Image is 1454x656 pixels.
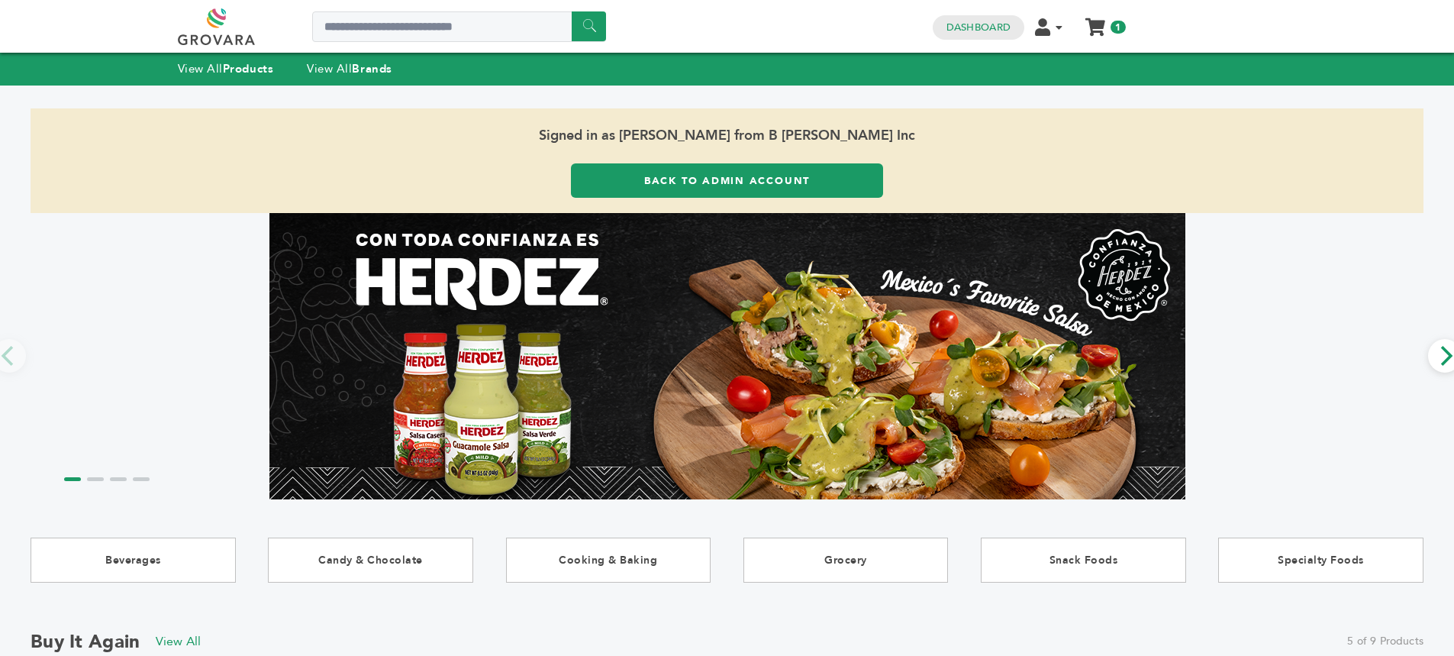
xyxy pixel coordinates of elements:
[1086,14,1104,30] a: My Cart
[64,477,81,481] li: Page dot 1
[269,213,1185,499] img: Marketplace Top Banner 1
[981,538,1186,583] a: Snack Foods
[31,538,236,583] a: Beverages
[946,21,1011,34] a: Dashboard
[312,11,606,42] input: Search a product or brand...
[1111,21,1125,34] span: 1
[743,538,949,583] a: Grocery
[31,108,1423,163] span: Signed in as [PERSON_NAME] from B [PERSON_NAME] Inc
[223,61,273,76] strong: Products
[110,477,127,481] li: Page dot 3
[506,538,711,583] a: Cooking & Baking
[1218,538,1423,583] a: Specialty Foods
[87,477,104,481] li: Page dot 2
[178,61,274,76] a: View AllProducts
[156,633,201,650] a: View All
[307,61,392,76] a: View AllBrands
[31,629,140,654] h2: Buy it Again
[133,477,150,481] li: Page dot 4
[1347,634,1423,649] span: 5 of 9 Products
[352,61,392,76] strong: Brands
[571,163,883,198] a: Back to Admin Account
[268,538,473,583] a: Candy & Chocolate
